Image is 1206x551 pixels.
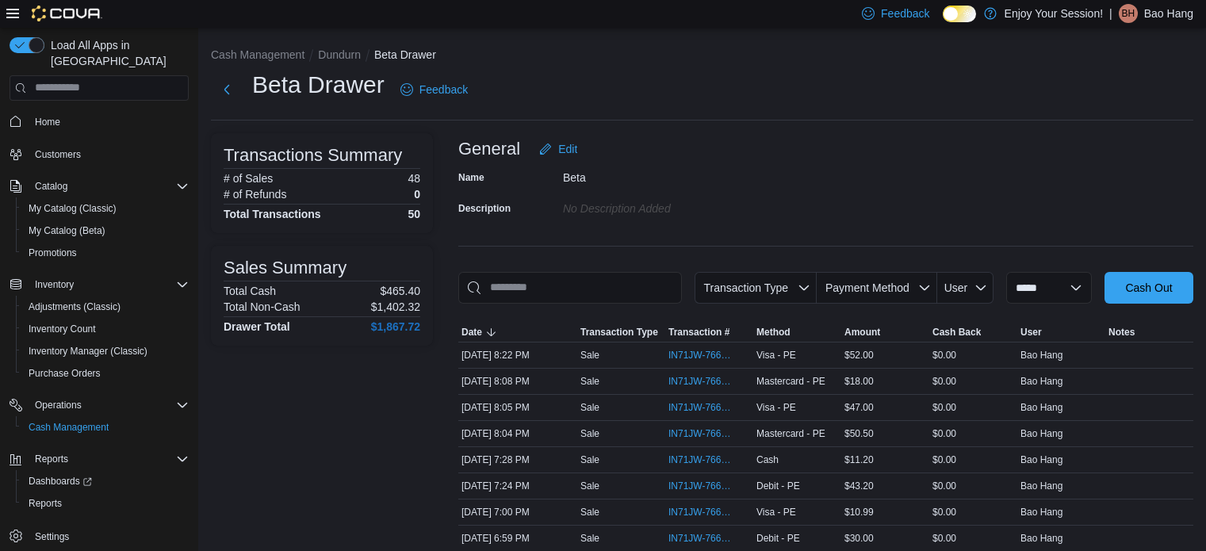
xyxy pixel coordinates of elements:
button: Catalog [29,177,74,196]
span: Bao Hang [1020,480,1062,492]
span: Operations [35,399,82,411]
span: Bao Hang [1020,506,1062,518]
span: Debit - PE [756,532,800,545]
p: 0 [414,188,420,201]
span: $43.20 [844,480,874,492]
a: Dashboards [16,470,195,492]
span: IN71JW-7666084 [668,401,734,414]
span: Transaction Type [703,281,788,294]
div: $0.00 [929,529,1017,548]
span: IN71JW-7665832 [668,480,734,492]
span: Feedback [419,82,468,98]
span: Transaction # [668,326,729,339]
p: Sale [580,532,599,545]
span: $10.99 [844,506,874,518]
span: Reports [35,453,68,465]
button: Transaction Type [577,323,665,342]
button: IN71JW-7666078 [668,424,750,443]
span: Cash [756,453,779,466]
div: [DATE] 8:05 PM [458,398,577,417]
div: $0.00 [929,346,1017,365]
span: Load All Apps in [GEOGRAPHIC_DATA] [44,37,189,69]
span: Visa - PE [756,401,796,414]
h6: # of Sales [224,172,273,185]
span: Catalog [35,180,67,193]
span: Method [756,326,791,339]
button: Purchase Orders [16,362,195,385]
span: $52.00 [844,349,874,362]
span: BH [1121,4,1135,23]
span: Cash Management [29,421,109,434]
a: Inventory Count [22,320,102,339]
span: My Catalog (Classic) [29,202,117,215]
span: IN71JW-7666106 [668,375,734,388]
p: Sale [580,506,599,518]
h1: Beta Drawer [252,69,385,101]
span: Cash Back [932,326,981,339]
span: Debit - PE [756,480,800,492]
img: Cova [32,6,102,21]
span: Edit [558,141,577,157]
button: Cash Out [1105,272,1193,304]
button: Customers [3,143,195,166]
h4: $1,867.72 [371,320,420,333]
span: Bao Hang [1020,349,1062,362]
span: Promotions [29,247,77,259]
button: Catalog [3,175,195,197]
span: Visa - PE [756,506,796,518]
a: Settings [29,527,75,546]
span: IN71JW-7666078 [668,427,734,440]
h3: Transactions Summary [224,146,402,165]
span: $11.20 [844,453,874,466]
h3: Sales Summary [224,258,346,277]
label: Name [458,171,484,184]
button: Edit [533,133,584,165]
button: Amount [841,323,929,342]
a: Dashboards [22,472,98,491]
button: Date [458,323,577,342]
span: Bao Hang [1020,427,1062,440]
a: Promotions [22,243,83,262]
button: IN71JW-7665645 [668,529,750,548]
button: Notes [1105,323,1193,342]
span: Cash Out [1125,280,1172,296]
div: $0.00 [929,372,1017,391]
span: Inventory Manager (Classic) [22,342,189,361]
a: My Catalog (Beta) [22,221,112,240]
button: Method [753,323,841,342]
label: Description [458,202,511,215]
div: $0.00 [929,424,1017,443]
span: My Catalog (Beta) [22,221,189,240]
div: [DATE] 6:59 PM [458,529,577,548]
button: Cash Management [16,416,195,438]
span: Bao Hang [1020,532,1062,545]
button: IN71JW-7666106 [668,372,750,391]
nav: An example of EuiBreadcrumbs [211,47,1193,66]
span: $18.00 [844,375,874,388]
span: Mastercard - PE [756,375,825,388]
button: Operations [29,396,88,415]
span: Visa - PE [756,349,796,362]
p: Sale [580,401,599,414]
input: Dark Mode [943,6,976,22]
button: Dundurn [318,48,361,61]
span: Date [461,326,482,339]
span: Dashboards [29,475,92,488]
p: Enjoy Your Session! [1005,4,1104,23]
span: Customers [29,144,189,164]
button: Inventory [3,274,195,296]
span: User [944,281,968,294]
a: Cash Management [22,418,115,437]
a: Home [29,113,67,132]
span: Promotions [22,243,189,262]
button: Home [3,110,195,133]
button: Inventory Count [16,318,195,340]
h3: General [458,140,520,159]
span: Adjustments (Classic) [29,300,121,313]
p: Sale [580,427,599,440]
span: Inventory [29,275,189,294]
span: Reports [29,450,189,469]
span: $50.50 [844,427,874,440]
span: Purchase Orders [22,364,189,383]
h4: Drawer Total [224,320,290,333]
